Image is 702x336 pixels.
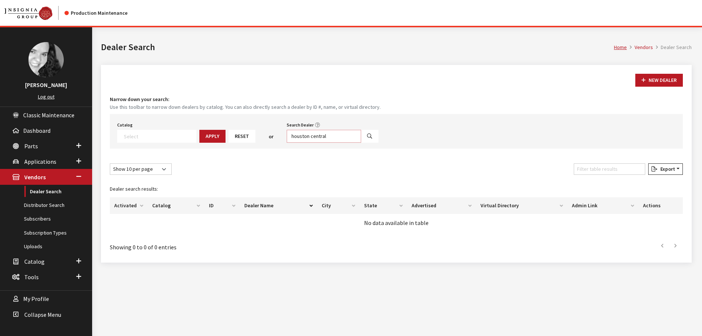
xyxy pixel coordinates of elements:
[574,163,645,175] input: Filter table results
[7,80,85,89] h3: [PERSON_NAME]
[657,166,675,172] span: Export
[653,44,692,51] li: Dealer Search
[476,197,567,214] th: Virtual Directory: activate to sort column ascending
[361,130,378,143] button: Search
[287,122,314,128] label: Search Dealer
[228,130,255,143] button: Reset
[23,111,74,119] span: Classic Maintenance
[64,9,128,17] div: Production Maintenance
[360,197,407,214] th: State: activate to sort column ascending
[635,74,683,87] button: New Dealer
[24,142,38,150] span: Parts
[240,197,317,214] th: Dealer Name: activate to sort column descending
[23,295,49,303] span: My Profile
[23,127,50,134] span: Dashboard
[24,174,46,181] span: Vendors
[124,133,196,139] textarea: Search
[117,130,196,143] span: Select
[38,93,55,100] a: Log out
[24,258,45,265] span: Catalog
[627,44,653,51] li: Vendors
[4,6,64,20] a: Insignia Group logo
[110,103,683,111] small: Use this toolbar to narrow down dealers by catalog. You can also directly search a dealer by ID #...
[117,122,133,128] label: Catalog
[199,130,226,143] button: Apply
[110,238,343,252] div: Showing 0 to 0 of 0 entries
[24,273,39,281] span: Tools
[407,197,476,214] th: Advertised: activate to sort column ascending
[317,197,360,214] th: City: activate to sort column ascending
[110,197,148,214] th: Activated: activate to sort column ascending
[28,42,64,77] img: Khrystal Dorton
[639,197,683,214] th: Actions
[269,133,273,141] span: or
[110,214,683,232] td: No data available in table
[648,163,683,175] button: Export
[24,158,56,165] span: Applications
[110,181,683,197] caption: Dealer search results:
[287,130,361,143] input: Search
[110,96,683,103] h4: Narrow down your search:
[614,44,627,51] a: Home
[4,7,52,20] img: Catalog Maintenance
[205,197,240,214] th: ID: activate to sort column ascending
[101,41,614,54] h1: Dealer Search
[24,311,61,318] span: Collapse Menu
[148,197,205,214] th: Catalog: activate to sort column ascending
[567,197,639,214] th: Admin Link: activate to sort column ascending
